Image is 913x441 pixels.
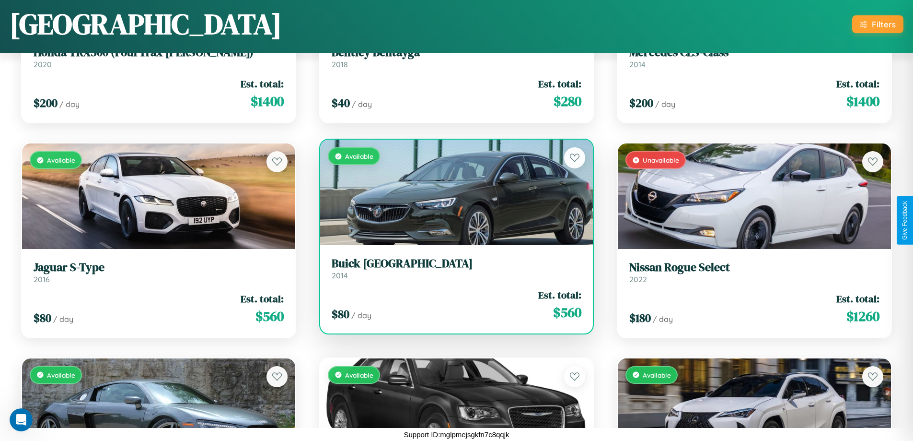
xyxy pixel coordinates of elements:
[846,92,879,111] span: $ 1400
[629,261,879,274] h3: Nissan Rogue Select
[352,99,372,109] span: / day
[538,288,581,302] span: Est. total:
[836,77,879,91] span: Est. total:
[629,274,647,284] span: 2022
[332,60,348,69] span: 2018
[34,261,284,274] h3: Jaguar S-Type
[351,310,371,320] span: / day
[901,201,908,240] div: Give Feedback
[332,257,582,280] a: Buick [GEOGRAPHIC_DATA]2014
[34,46,284,60] h3: Honda TRX500 (FourTrax [PERSON_NAME])
[553,303,581,322] span: $ 560
[643,156,679,164] span: Unavailable
[643,371,671,379] span: Available
[34,274,50,284] span: 2016
[34,60,52,69] span: 2020
[655,99,675,109] span: / day
[629,310,651,326] span: $ 180
[872,19,896,29] div: Filters
[653,314,673,324] span: / day
[345,371,373,379] span: Available
[59,99,80,109] span: / day
[53,314,73,324] span: / day
[241,292,284,306] span: Est. total:
[47,371,75,379] span: Available
[846,307,879,326] span: $ 1260
[241,77,284,91] span: Est. total:
[404,428,509,441] p: Support ID: mglpmejsgkfn7c8qqjk
[629,95,653,111] span: $ 200
[629,60,646,69] span: 2014
[10,408,33,431] iframe: Intercom live chat
[852,15,903,33] button: Filters
[251,92,284,111] span: $ 1400
[255,307,284,326] span: $ 560
[332,95,350,111] span: $ 40
[34,95,58,111] span: $ 200
[629,46,879,69] a: Mercedes CLS-Class2014
[34,261,284,284] a: Jaguar S-Type2016
[332,271,348,280] span: 2014
[47,156,75,164] span: Available
[629,261,879,284] a: Nissan Rogue Select2022
[10,4,282,44] h1: [GEOGRAPHIC_DATA]
[554,92,581,111] span: $ 280
[34,310,51,326] span: $ 80
[332,306,349,322] span: $ 80
[332,257,582,271] h3: Buick [GEOGRAPHIC_DATA]
[836,292,879,306] span: Est. total:
[345,152,373,160] span: Available
[538,77,581,91] span: Est. total:
[34,46,284,69] a: Honda TRX500 (FourTrax [PERSON_NAME])2020
[332,46,582,69] a: Bentley Bentayga2018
